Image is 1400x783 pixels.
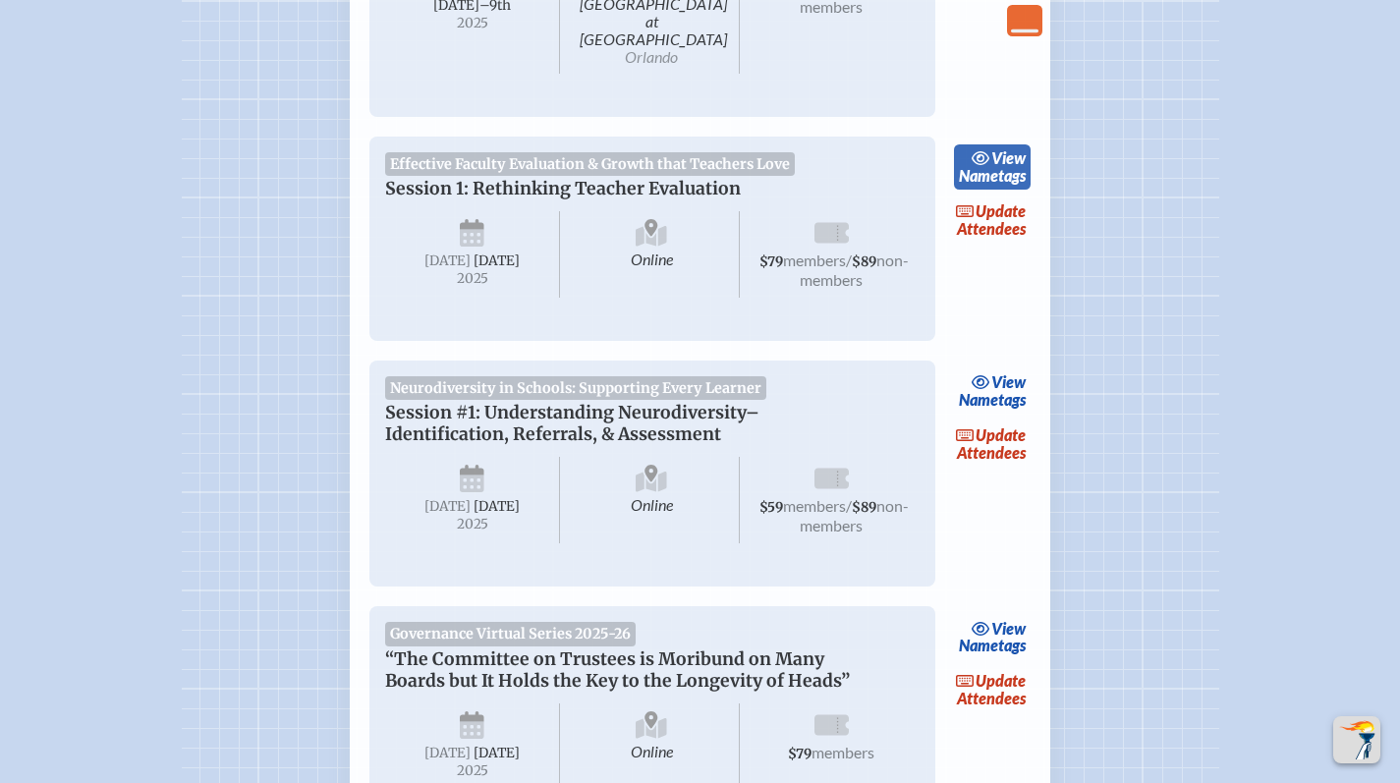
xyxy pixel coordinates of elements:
p: “The Committee on Trustees is Moribund on Many Boards but It Holds the Key to the Longevity of He... [385,648,880,692]
span: $89 [852,499,876,516]
span: view [991,148,1026,167]
span: update [976,671,1026,690]
span: $79 [788,746,812,762]
span: / [846,251,852,269]
span: $59 [759,499,783,516]
span: 2025 [401,763,544,778]
p: Session 1: Rethinking Teacher Evaluation [385,178,880,199]
span: 2025 [401,517,544,531]
span: view [991,372,1026,391]
span: non-members [800,496,909,534]
span: Online [564,211,740,298]
span: update [976,201,1026,220]
span: update [976,425,1026,444]
a: viewNametags [954,368,1032,414]
a: updateAttendees [951,421,1032,467]
span: [DATE] [474,498,520,515]
span: / [846,496,852,515]
span: members [812,743,874,761]
button: Scroll Top [1333,716,1380,763]
span: [DATE] [424,745,471,761]
span: Orlando [625,47,678,66]
span: Governance Virtual Series 2025-26 [385,622,637,645]
span: [DATE] [474,252,520,269]
span: members [783,251,846,269]
a: viewNametags [954,614,1032,659]
span: Neurodiversity in Schools: Supporting Every Learner [385,376,767,400]
a: updateAttendees [951,197,1032,243]
span: 2025 [401,16,544,30]
span: $89 [852,253,876,270]
span: view [991,619,1026,638]
a: viewNametags [954,144,1032,190]
span: Effective Faculty Evaluation & Growth that Teachers Love [385,152,796,176]
img: To the top [1337,720,1376,759]
span: 2025 [401,271,544,286]
span: members [783,496,846,515]
p: Session #1: Understanding Neurodiversity–Identification, Referrals, & Assessment [385,402,880,445]
span: non-members [800,251,909,289]
span: [DATE] [424,498,471,515]
span: $79 [759,253,783,270]
a: updateAttendees [951,667,1032,712]
span: [DATE] [474,745,520,761]
span: Online [564,457,740,543]
span: [DATE] [424,252,471,269]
